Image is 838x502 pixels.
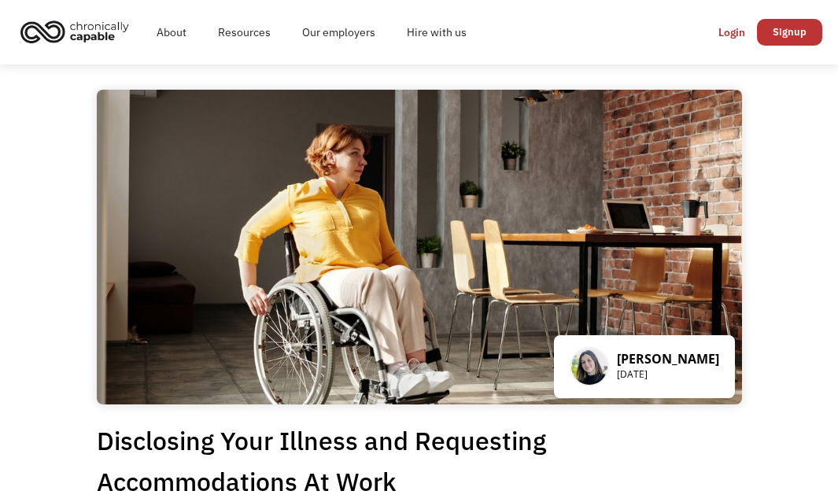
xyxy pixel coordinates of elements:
a: Our employers [286,7,391,57]
div: Login [718,23,745,42]
a: Resources [202,7,286,57]
a: About [141,7,202,57]
a: Login [707,19,757,46]
p: [DATE] [617,367,719,382]
a: Hire with us [391,7,482,57]
p: [PERSON_NAME] [617,351,719,367]
img: Chronically Capable logo [16,14,134,49]
h1: Disclosing Your Illness and Requesting Accommodations At Work [97,420,742,502]
a: Signup [757,19,822,46]
a: home [16,14,141,49]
